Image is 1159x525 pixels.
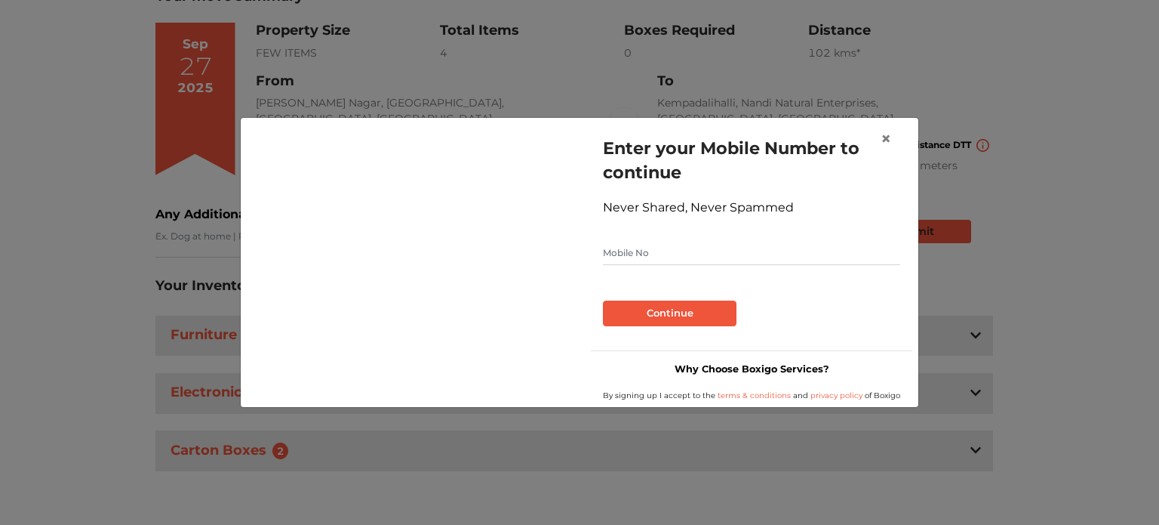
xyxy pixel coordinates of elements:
input: Mobile No [603,241,900,265]
h3: Why Choose Boxigo Services? [591,363,912,375]
a: privacy policy [808,391,865,400]
button: Close [868,118,903,160]
div: By signing up I accept to the and of Boxigo [591,390,912,401]
span: × [881,128,891,150]
h1: Enter your Mobile Number to continue [603,136,900,184]
button: Continue [603,301,736,326]
a: terms & conditions [718,391,793,400]
div: Never Shared, Never Spammed [603,199,900,217]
